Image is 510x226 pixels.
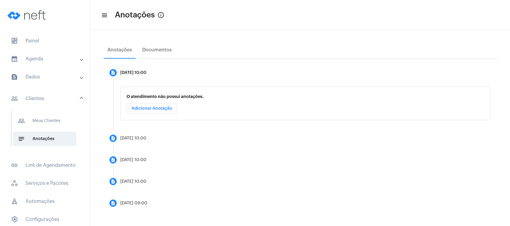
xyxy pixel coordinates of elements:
mat-icon: sidenav icon [11,55,18,63]
mat-expansion-panel-header: sidenav iconDados [4,70,90,84]
mat-icon: sidenav icon [11,73,18,81]
mat-icon: description [111,201,115,206]
div: [DATE] 10:00 [120,71,146,75]
mat-icon: sidenav icon [11,95,18,102]
img: logo-neft-novo-2.png [5,3,50,27]
mat-panel-title: Agenda [11,55,80,63]
span: Adicionar Anotação [131,106,172,111]
mat-icon: sidenav icon [18,135,25,142]
mat-icon: description [111,136,115,141]
div: [DATE] 10:00 [120,179,146,184]
mat-icon: description [111,70,115,75]
div: [DATE] 10:00 [120,136,146,141]
span: Serviços e Pacotes [6,176,84,191]
mat-panel-title: Clientes [11,95,80,102]
mat-icon: sidenav icon [101,12,107,19]
mat-icon: description [111,179,115,184]
span: sidenav icon [11,37,18,44]
p: O atendimento não possui anotações. [127,94,484,99]
mat-icon: sidenav icon [18,117,25,124]
div: sidenav iconClientes [4,108,90,154]
span: Link de Agendamento [6,158,84,173]
div: [DATE] 09:00 [120,201,147,206]
span: sidenav icon [11,216,18,223]
span: Automações [6,194,84,209]
mat-icon: sidenav icon [11,162,18,169]
span: sidenav icon [11,198,18,205]
button: Adicionar Anotação [127,103,177,114]
span: Anotações [13,132,76,146]
span: Painel [6,34,84,48]
mat-expansion-panel-header: sidenav iconClientes [4,89,90,108]
div: [DATE] 10:00 [120,158,146,162]
mat-panel-title: Dados [11,73,80,81]
mat-expansion-panel-header: sidenav iconAgenda [4,52,90,66]
mat-icon: description [111,157,115,162]
div: Documentos [142,47,172,53]
span: Meus Clientes [13,114,76,128]
mat-icon: info_outlined [157,11,164,19]
span: Anotações [115,10,155,20]
span: sidenav icon [11,180,18,187]
div: Anotações [107,47,132,53]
